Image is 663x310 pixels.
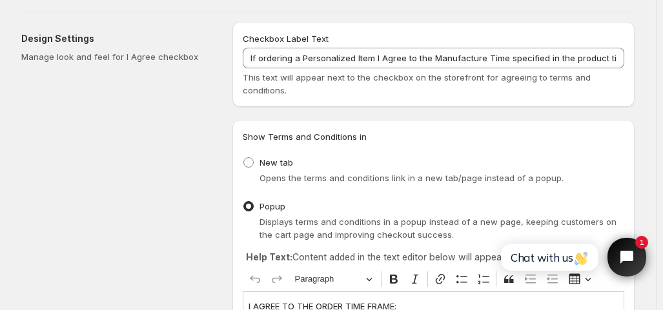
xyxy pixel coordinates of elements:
[243,131,367,142] span: Show Terms and Conditions in
[260,173,564,183] span: Opens the terms and conditions link in a new tab/page instead of a popup.
[487,227,657,287] iframe: Tidio Chat
[21,32,212,45] h2: Design Settings
[260,201,285,211] span: Popup
[243,267,624,291] div: Editor toolbar
[295,271,362,287] span: Paragraph
[289,269,378,289] button: Paragraph, Heading
[21,50,212,63] p: Manage look and feel for I Agree checkbox
[260,217,617,240] span: Displays terms and conditions in a popup instead of a new page, keeping customers on the cart pag...
[246,251,292,262] strong: Help Text:
[246,251,621,264] p: Content added in the text editor below will appear in the popup.
[260,157,293,168] span: New tab
[243,34,329,44] span: Checkbox Label Text
[243,72,591,95] span: This text will appear next to the checkbox on the storefront for agreeing to terms and conditions.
